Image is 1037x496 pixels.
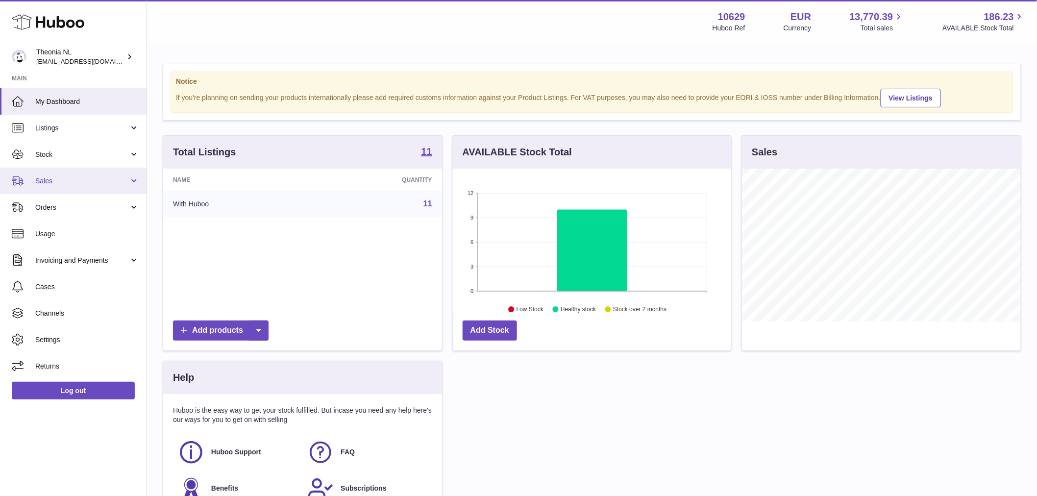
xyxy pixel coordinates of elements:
a: FAQ [307,439,427,466]
td: With Huboo [163,191,310,217]
text: 3 [470,264,473,270]
text: Low Stock [517,306,544,313]
span: Usage [35,229,139,239]
div: Huboo Ref [713,24,745,33]
span: [EMAIL_ADDRESS][DOMAIN_NAME] [36,57,144,65]
a: Log out [12,382,135,399]
a: Huboo Support [178,439,297,466]
span: Channels [35,309,139,318]
span: FAQ [341,447,355,457]
span: Settings [35,335,139,345]
span: Returns [35,362,139,371]
h3: Total Listings [173,146,236,159]
span: 186.23 [984,10,1014,24]
th: Name [163,169,310,191]
text: 0 [470,288,473,294]
span: My Dashboard [35,97,139,106]
div: Currency [784,24,812,33]
h3: Sales [752,146,777,159]
h3: Help [173,371,194,384]
a: 186.23 AVAILABLE Stock Total [942,10,1025,33]
a: 11 [421,147,432,158]
strong: EUR [790,10,811,24]
th: Quantity [310,169,442,191]
a: 11 [423,199,432,208]
div: Theonia NL [36,48,124,66]
h3: AVAILABLE Stock Total [463,146,572,159]
span: Benefits [211,484,238,493]
p: Huboo is the easy way to get your stock fulfilled. But incase you need any help here's our ways f... [173,406,432,424]
a: Add Stock [463,321,517,341]
text: Healthy stock [561,306,596,313]
text: 9 [470,215,473,221]
a: View Listings [881,89,941,107]
text: 6 [470,239,473,245]
span: Subscriptions [341,484,386,493]
span: AVAILABLE Stock Total [942,24,1025,33]
img: info@wholesomegoods.eu [12,50,26,64]
span: Invoicing and Payments [35,256,129,265]
span: Stock [35,150,129,159]
span: Sales [35,176,129,186]
span: Cases [35,282,139,292]
text: Stock over 2 months [613,306,667,313]
strong: 10629 [718,10,745,24]
span: 13,770.39 [849,10,893,24]
text: 12 [468,190,473,196]
div: If you're planning on sending your products internationally please add required customs informati... [176,87,1008,107]
strong: Notice [176,77,1008,86]
span: Huboo Support [211,447,261,457]
a: Add products [173,321,269,341]
strong: 11 [421,147,432,156]
span: Listings [35,124,129,133]
a: 13,770.39 Total sales [849,10,904,33]
span: Total sales [861,24,904,33]
span: Orders [35,203,129,212]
